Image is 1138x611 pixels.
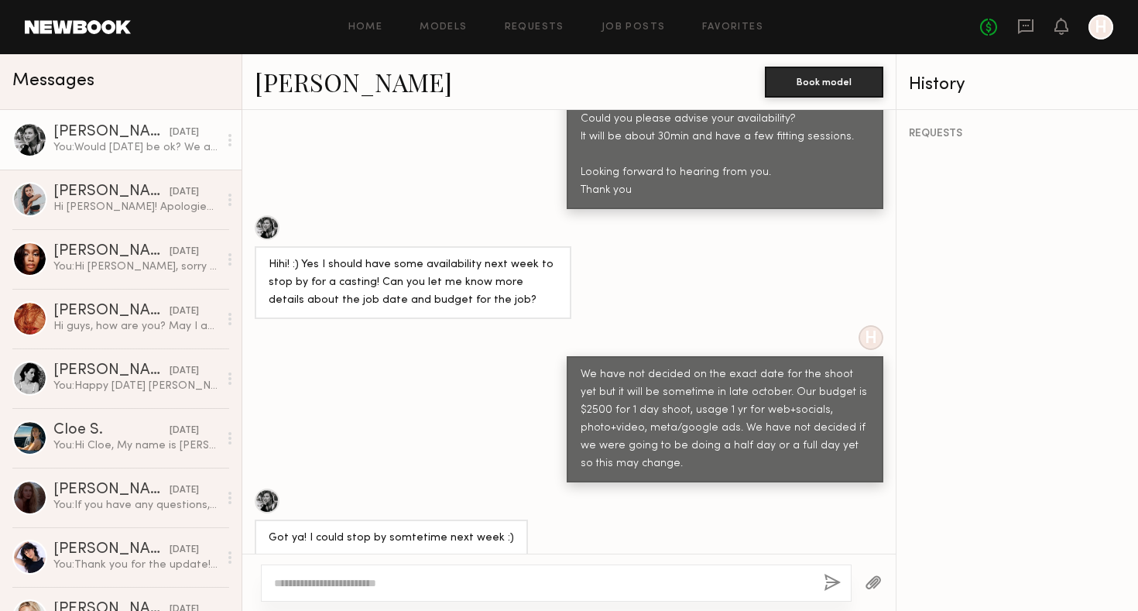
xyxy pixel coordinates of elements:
div: You: Happy [DATE] [PERSON_NAME]! If you'll have time for the casting on 8/24 or 8/26, please let ... [53,379,218,393]
a: Book model [765,74,883,88]
div: [DATE] [170,483,199,498]
div: Cloe S. [53,423,170,438]
div: [PERSON_NAME] [53,125,170,140]
a: [PERSON_NAME] [255,65,452,98]
a: Job Posts [602,22,666,33]
a: Requests [505,22,564,33]
div: [PERSON_NAME] [53,542,170,558]
div: [DATE] [170,543,199,558]
span: Messages [12,72,94,90]
a: Models [420,22,467,33]
div: [PERSON_NAME] [53,244,170,259]
div: You: Thank you for the update! We are available at 1-2pm [DATE]. Will it work for you? [53,558,218,572]
div: You: Would [DATE] be ok? We are flexible with time, let us know what would be best for you. [53,140,218,155]
div: You: Hi Cloe, My name is [PERSON_NAME] and I’m developing a women’s premium jeans brand. Our comp... [53,438,218,453]
div: Got ya! I could stop by somtetime next week :) [269,530,514,547]
a: Favorites [702,22,763,33]
div: [DATE] [170,304,199,319]
div: [DATE] [170,185,199,200]
div: [PERSON_NAME] [53,363,170,379]
div: REQUESTS [909,129,1126,139]
div: [DATE] [170,125,199,140]
button: Book model [765,67,883,98]
div: Hi guys, how are you? May I ask you to reschedule our meeting for another day? I have a fiver fro... [53,319,218,334]
a: Home [348,22,383,33]
div: [DATE] [170,245,199,259]
div: [DATE] [170,424,199,438]
div: [PERSON_NAME] [53,184,170,200]
div: Hi [PERSON_NAME]! Apologies I was away from this app for a few months, if happy toto work with yo... [53,200,218,215]
div: History [909,76,1126,94]
div: We have not decided on the exact date for the shoot yet but it will be sometime in late october. ... [581,366,869,473]
div: [DATE] [170,364,199,379]
div: [PERSON_NAME] [53,482,170,498]
div: You: If you have any questions, please let me know. See you [DATE]! [53,498,218,513]
div: Hihi! :) Yes I should have some availability next week to stop by for a casting! Can you let me k... [269,256,557,310]
a: H [1088,15,1113,39]
div: You: Hi [PERSON_NAME], sorry for the late response. we wanted to have a fitting session during th... [53,259,218,274]
div: [PERSON_NAME] [53,304,170,319]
